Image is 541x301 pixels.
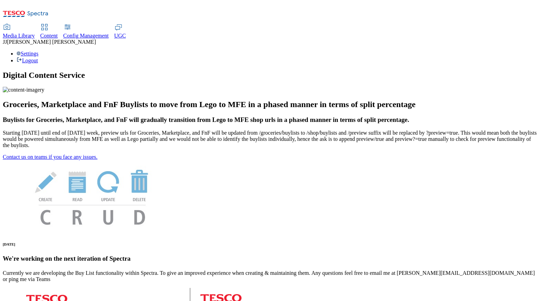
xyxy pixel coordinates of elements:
[3,33,35,39] span: Media Library
[3,24,35,39] a: Media Library
[3,270,538,282] p: Currently we are developing the Buy List functionality within Spectra. To give an improved experi...
[3,255,538,262] h3: We're working on the next iteration of Spectra
[3,242,538,246] h6: [DATE]
[3,71,538,80] h1: Digital Content Service
[3,87,44,93] img: content-imagery
[40,33,58,39] span: Content
[114,33,126,39] span: UGC
[40,24,58,39] a: Content
[114,24,126,39] a: UGC
[3,100,538,109] h2: Groceries, Marketplace and FnF Buylists to move from Lego to MFE in a phased manner in terms of s...
[3,130,538,148] p: Starting [DATE] until end of [DATE] week, preview urls for Groceries, Marketplace, and FnF will b...
[3,160,182,232] img: News Image
[3,39,7,45] span: JJ
[17,51,39,56] a: Settings
[63,33,109,39] span: Config Management
[63,24,109,39] a: Config Management
[7,39,96,45] span: [PERSON_NAME] [PERSON_NAME]
[3,116,538,124] h3: Buylists for Groceries, Marketplace, and FnF will gradually transition from Lego to MFE shop urls...
[17,58,38,63] a: Logout
[3,154,97,160] a: Contact us on teams if you face any issues.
